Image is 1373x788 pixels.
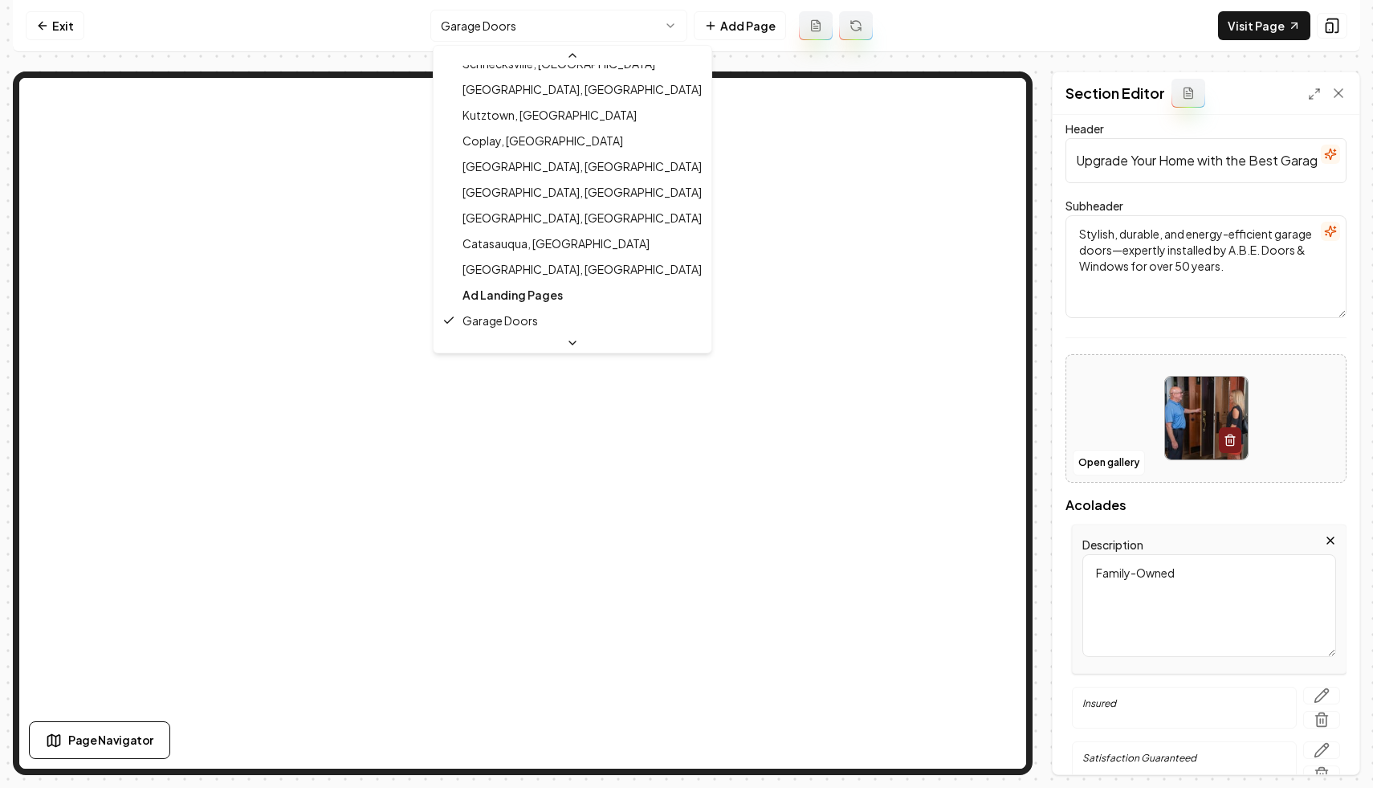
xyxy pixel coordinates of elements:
span: Catasauqua, [GEOGRAPHIC_DATA] [462,235,650,251]
span: [GEOGRAPHIC_DATA], [GEOGRAPHIC_DATA] [462,158,702,174]
span: Kutztown, [GEOGRAPHIC_DATA] [462,107,637,123]
span: [GEOGRAPHIC_DATA], [GEOGRAPHIC_DATA] [462,81,702,97]
span: [GEOGRAPHIC_DATA], [GEOGRAPHIC_DATA] [462,261,702,277]
span: Garage Doors [462,312,538,329]
div: Ad Landing Pages [437,282,708,308]
span: [GEOGRAPHIC_DATA], [GEOGRAPHIC_DATA] [462,184,702,200]
span: [GEOGRAPHIC_DATA], [GEOGRAPHIC_DATA] [462,210,702,226]
span: Coplay, [GEOGRAPHIC_DATA] [462,133,623,149]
